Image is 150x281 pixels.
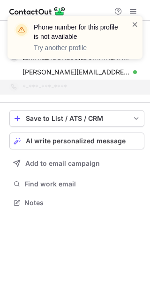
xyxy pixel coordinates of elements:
span: Find work email [24,180,141,188]
p: Try another profile [34,43,120,52]
button: Notes [9,196,144,209]
button: Find work email [9,177,144,191]
img: ContactOut v5.3.10 [9,6,66,17]
span: Notes [24,199,141,207]
button: Add to email campaign [9,155,144,172]
div: Save to List / ATS / CRM [26,115,128,122]
img: warning [14,22,29,37]
span: AI write personalized message [26,137,126,145]
button: AI write personalized message [9,133,144,149]
span: Add to email campaign [25,160,100,167]
button: save-profile-one-click [9,110,144,127]
header: Phone number for this profile is not available [34,22,120,41]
